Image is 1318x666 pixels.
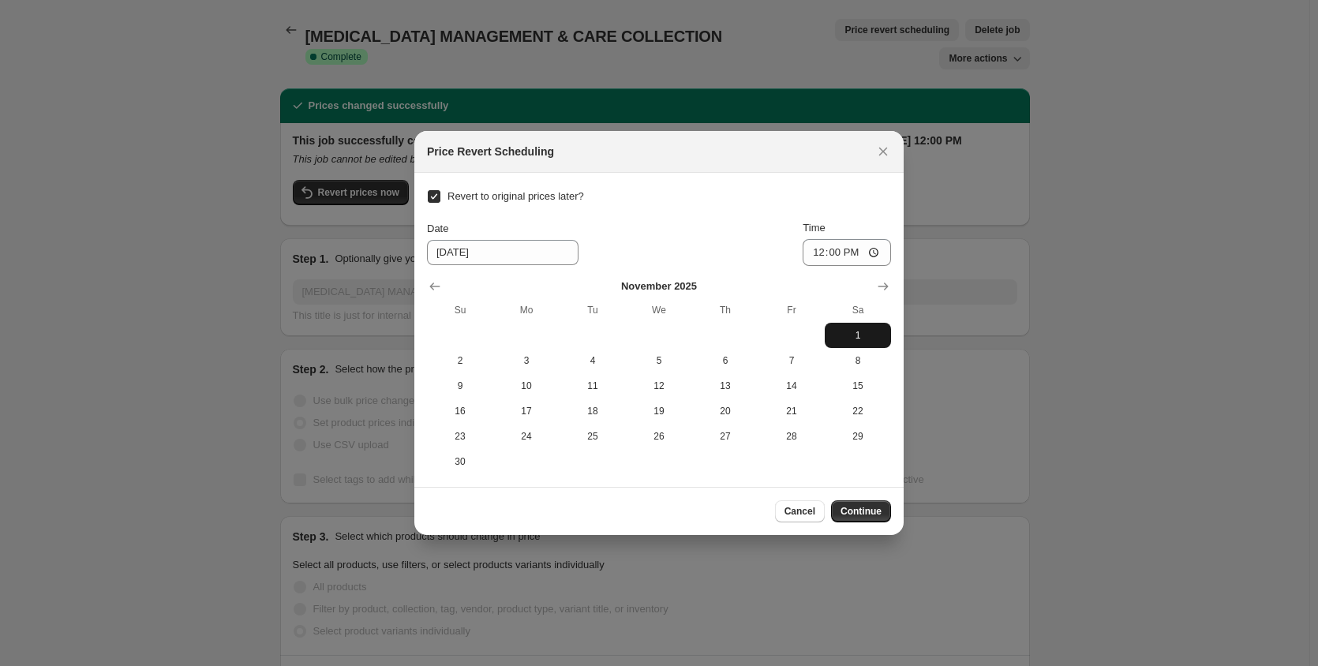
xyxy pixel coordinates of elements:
[427,348,493,373] button: Sunday November 2 2025
[825,373,891,398] button: Saturday November 15 2025
[500,354,553,367] span: 3
[424,275,446,297] button: Show previous month, October 2025
[493,348,560,373] button: Monday November 3 2025
[433,380,487,392] span: 9
[626,348,692,373] button: Wednesday November 5 2025
[831,354,885,367] span: 8
[500,304,553,316] span: Mo
[692,398,758,424] button: Thursday November 20 2025
[758,373,825,398] button: Friday November 14 2025
[626,373,692,398] button: Wednesday November 12 2025
[775,500,825,522] button: Cancel
[493,297,560,323] th: Monday
[566,304,620,316] span: Tu
[493,398,560,424] button: Monday November 17 2025
[758,424,825,449] button: Friday November 28 2025
[758,297,825,323] th: Friday
[758,348,825,373] button: Friday November 7 2025
[698,354,752,367] span: 6
[803,239,891,266] input: 12:00
[433,405,487,417] span: 16
[626,398,692,424] button: Wednesday November 19 2025
[831,329,885,342] span: 1
[841,505,882,518] span: Continue
[632,354,686,367] span: 5
[500,405,553,417] span: 17
[698,405,752,417] span: 20
[825,398,891,424] button: Saturday November 22 2025
[493,424,560,449] button: Monday November 24 2025
[825,323,891,348] button: Saturday November 1 2025
[433,354,487,367] span: 2
[765,430,818,443] span: 28
[825,297,891,323] th: Saturday
[427,398,493,424] button: Sunday November 16 2025
[765,380,818,392] span: 14
[831,380,885,392] span: 15
[626,297,692,323] th: Wednesday
[433,304,487,316] span: Su
[427,424,493,449] button: Sunday November 23 2025
[560,297,626,323] th: Tuesday
[784,505,815,518] span: Cancel
[692,424,758,449] button: Thursday November 27 2025
[566,405,620,417] span: 18
[803,222,825,234] span: Time
[692,373,758,398] button: Thursday November 13 2025
[427,144,554,159] h2: Price Revert Scheduling
[500,430,553,443] span: 24
[560,398,626,424] button: Tuesday November 18 2025
[427,449,493,474] button: Sunday November 30 2025
[566,430,620,443] span: 25
[692,297,758,323] th: Thursday
[427,297,493,323] th: Sunday
[560,348,626,373] button: Tuesday November 4 2025
[825,348,891,373] button: Saturday November 8 2025
[831,405,885,417] span: 22
[632,380,686,392] span: 12
[493,373,560,398] button: Monday November 10 2025
[566,354,620,367] span: 4
[560,373,626,398] button: Tuesday November 11 2025
[632,430,686,443] span: 26
[427,373,493,398] button: Sunday November 9 2025
[872,275,894,297] button: Show next month, December 2025
[698,380,752,392] span: 13
[831,500,891,522] button: Continue
[566,380,620,392] span: 11
[872,140,894,163] button: Close
[825,424,891,449] button: Saturday November 29 2025
[831,430,885,443] span: 29
[831,304,885,316] span: Sa
[560,424,626,449] button: Tuesday November 25 2025
[427,240,578,265] input: 10/1/2025
[765,304,818,316] span: Fr
[433,455,487,468] span: 30
[500,380,553,392] span: 10
[765,405,818,417] span: 21
[427,223,448,234] span: Date
[632,405,686,417] span: 19
[698,304,752,316] span: Th
[765,354,818,367] span: 7
[433,430,487,443] span: 23
[698,430,752,443] span: 27
[626,424,692,449] button: Wednesday November 26 2025
[447,190,584,202] span: Revert to original prices later?
[632,304,686,316] span: We
[758,398,825,424] button: Friday November 21 2025
[692,348,758,373] button: Thursday November 6 2025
